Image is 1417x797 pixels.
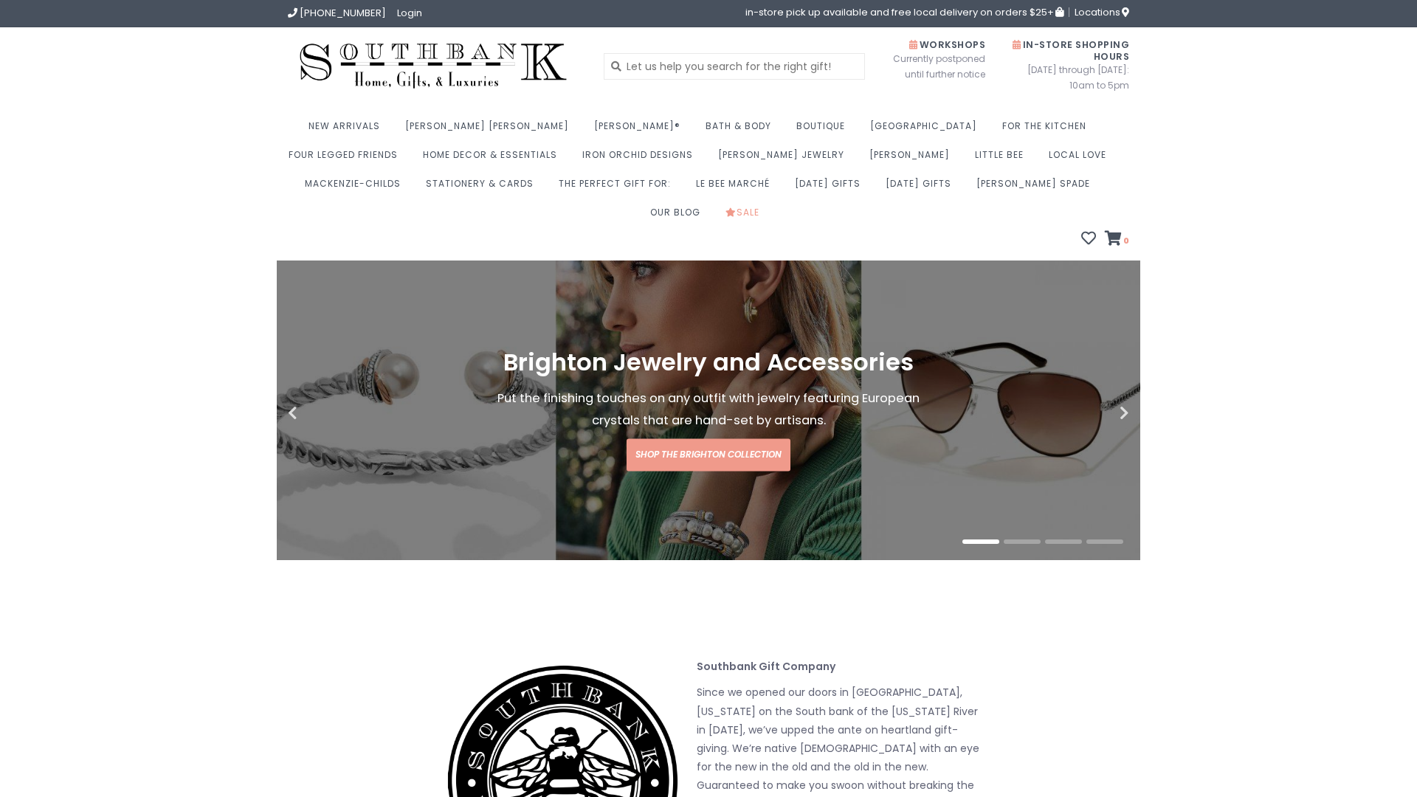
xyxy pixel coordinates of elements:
a: [PERSON_NAME] Jewelry [718,145,852,173]
a: Login [397,6,422,20]
a: Little Bee [975,145,1031,173]
button: 2 of 4 [1004,539,1041,544]
a: Bath & Body [706,116,779,145]
a: [PERSON_NAME]® [594,116,688,145]
span: [PHONE_NUMBER] [300,6,386,20]
button: 4 of 4 [1086,539,1123,544]
img: Southbank Gift Company -- Home, Gifts, and Luxuries [288,38,579,94]
a: Boutique [796,116,852,145]
button: Next [1055,406,1129,421]
a: For the Kitchen [1002,116,1094,145]
span: Locations [1075,5,1129,19]
a: The perfect gift for: [559,173,678,202]
span: Currently postponed until further notice [875,51,985,82]
a: Le Bee Marché [696,173,777,202]
a: Sale [725,202,767,231]
button: Previous [288,406,362,421]
a: MacKenzie-Childs [305,173,408,202]
a: Four Legged Friends [289,145,405,173]
a: Local Love [1049,145,1114,173]
a: [PERSON_NAME] [PERSON_NAME] [405,116,576,145]
a: [DATE] Gifts [886,173,959,202]
a: Shop the Brighton Collection [627,439,790,472]
h1: Brighton Jewelry and Accessories [481,350,936,376]
a: Stationery & Cards [426,173,541,202]
a: [GEOGRAPHIC_DATA] [870,116,985,145]
span: in-store pick up available and free local delivery on orders $25+ [745,7,1063,17]
span: In-Store Shopping Hours [1013,38,1129,63]
a: Our Blog [650,202,708,231]
a: [DATE] Gifts [795,173,868,202]
a: Iron Orchid Designs [582,145,700,173]
input: Let us help you search for the right gift! [604,53,866,80]
button: 1 of 4 [962,539,999,544]
a: [PERSON_NAME] [869,145,957,173]
a: 0 [1105,232,1129,247]
strong: Southbank Gift Company [697,659,835,674]
button: 3 of 4 [1045,539,1082,544]
span: Put the finishing touches on any outfit with jewelry featuring European crystals that are hand-se... [497,390,920,429]
a: Home Decor & Essentials [423,145,565,173]
span: 0 [1122,235,1129,246]
a: Locations [1069,7,1129,17]
a: [PHONE_NUMBER] [288,6,386,20]
a: [PERSON_NAME] Spade [976,173,1097,202]
a: New Arrivals [308,116,387,145]
span: Workshops [909,38,985,51]
span: [DATE] through [DATE]: 10am to 5pm [1007,62,1129,93]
